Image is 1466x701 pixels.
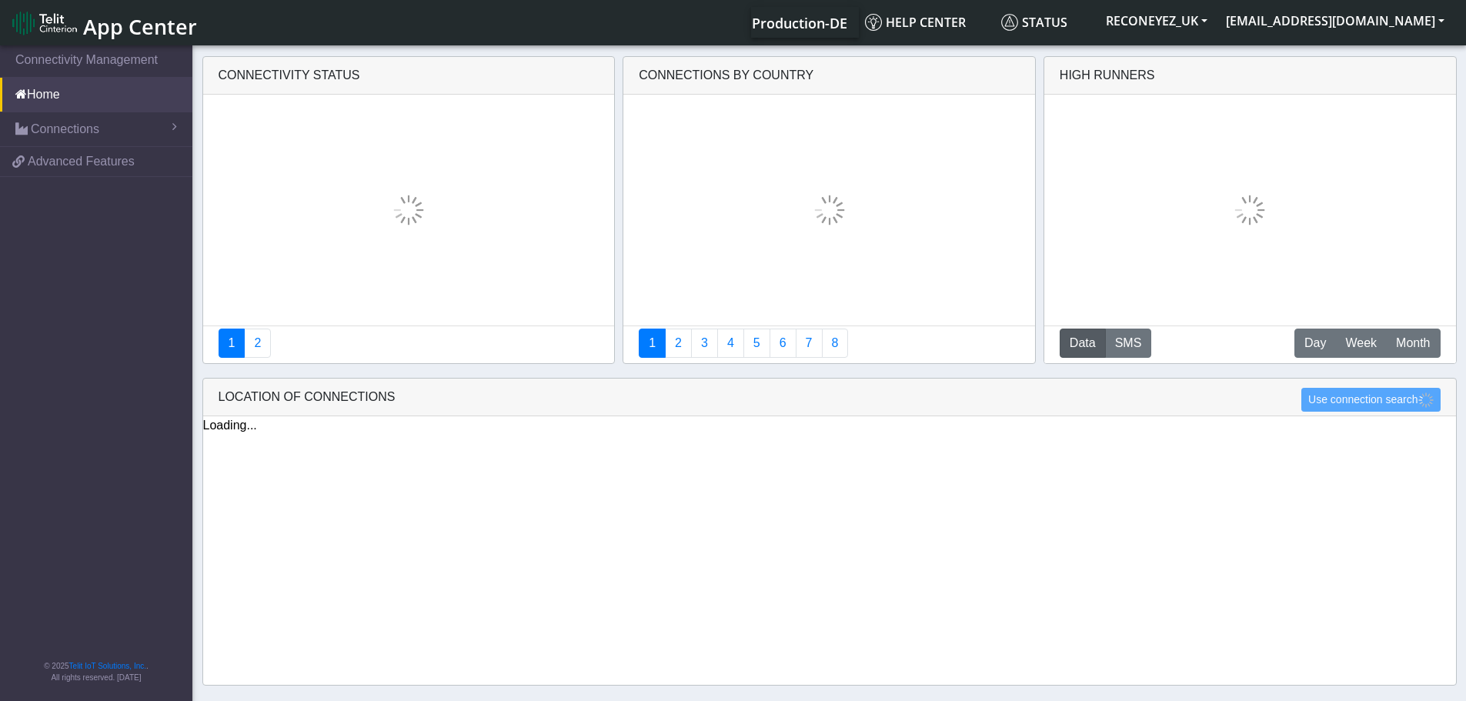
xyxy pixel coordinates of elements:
[1105,329,1152,358] button: SMS
[203,57,615,95] div: Connectivity status
[859,7,995,38] a: Help center
[12,11,77,35] img: logo-telit-cinterion-gw-new.png
[639,329,1020,358] nav: Summary paging
[1001,14,1067,31] span: Status
[1234,195,1265,225] img: loading.gif
[203,379,1456,416] div: LOCATION OF CONNECTIONS
[393,195,424,225] img: loading.gif
[623,57,1035,95] div: Connections By Country
[717,329,744,358] a: Connections By Carrier
[1386,329,1440,358] button: Month
[1345,334,1377,352] span: Week
[1097,7,1217,35] button: RECONEYEZ_UK
[31,120,99,139] span: Connections
[865,14,966,31] span: Help center
[1335,329,1387,358] button: Week
[796,329,823,358] a: Zero Session
[865,14,882,31] img: knowledge.svg
[665,329,692,358] a: Carrier
[1060,66,1155,85] div: High Runners
[822,329,849,358] a: Not Connected for 30 days
[770,329,796,358] a: 14 Days Trend
[219,329,245,358] a: Connectivity status
[743,329,770,358] a: Usage by Carrier
[639,329,666,358] a: Connections By Country
[1396,334,1430,352] span: Month
[1294,329,1336,358] button: Day
[203,416,1456,435] div: Loading...
[691,329,718,358] a: Usage per Country
[69,662,146,670] a: Telit IoT Solutions, Inc.
[752,14,847,32] span: Production-DE
[83,12,197,41] span: App Center
[1217,7,1454,35] button: [EMAIL_ADDRESS][DOMAIN_NAME]
[12,6,195,39] a: App Center
[1301,388,1440,412] button: Use connection search
[1304,334,1326,352] span: Day
[1001,14,1018,31] img: status.svg
[1418,392,1434,408] img: loading
[995,7,1097,38] a: Status
[751,7,847,38] a: Your current platform instance
[814,195,845,225] img: loading.gif
[28,152,135,171] span: Advanced Features
[244,329,271,358] a: Deployment status
[1060,329,1106,358] button: Data
[219,329,599,358] nav: Summary paging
